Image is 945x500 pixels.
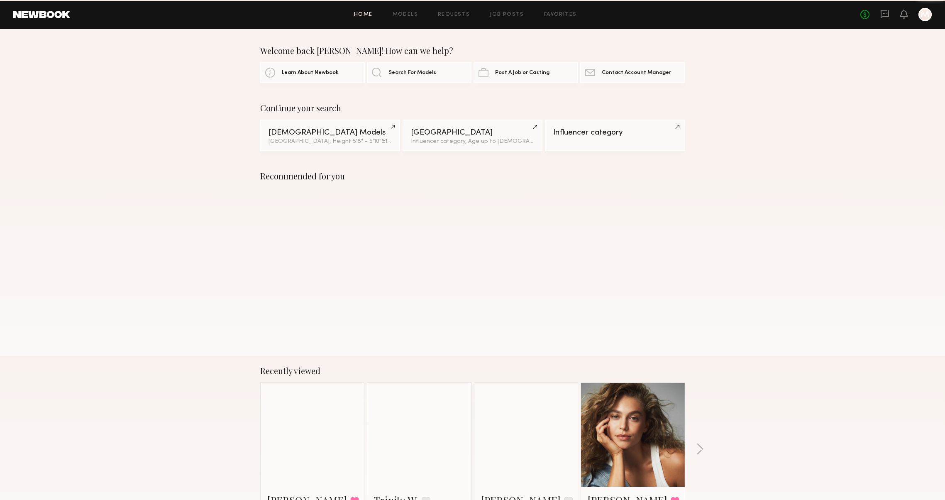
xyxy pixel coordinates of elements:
a: Home [354,12,373,17]
div: Recently viewed [260,366,685,376]
span: Search For Models [388,70,436,76]
div: Welcome back [PERSON_NAME]! How can we help? [260,46,685,56]
a: Requests [438,12,470,17]
a: Favorites [544,12,577,17]
div: Influencer category, Age up to [DEMOGRAPHIC_DATA]. [411,139,534,145]
a: Contact Account Manager [580,62,685,83]
span: Post A Job or Casting [495,70,549,76]
span: Contact Account Manager [602,70,671,76]
a: Post A Job or Casting [474,62,578,83]
div: Influencer category [553,129,676,137]
div: [GEOGRAPHIC_DATA] [411,129,534,137]
a: Learn About Newbook [260,62,365,83]
div: Recommended for you [260,171,685,181]
a: Influencer category [545,120,685,151]
div: [DEMOGRAPHIC_DATA] Models [269,129,392,137]
span: Learn About Newbook [282,70,339,76]
div: [GEOGRAPHIC_DATA], Height 5'8" - 5'10" [269,139,392,145]
a: M [918,8,932,21]
span: & 1 other filter [381,139,417,144]
a: [DEMOGRAPHIC_DATA] Models[GEOGRAPHIC_DATA], Height 5'8" - 5'10"&1other filter [260,120,400,151]
a: Models [393,12,418,17]
a: [GEOGRAPHIC_DATA]Influencer category, Age up to [DEMOGRAPHIC_DATA]. [403,120,542,151]
div: Continue your search [260,103,685,113]
a: Job Posts [490,12,524,17]
a: Search For Models [367,62,471,83]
